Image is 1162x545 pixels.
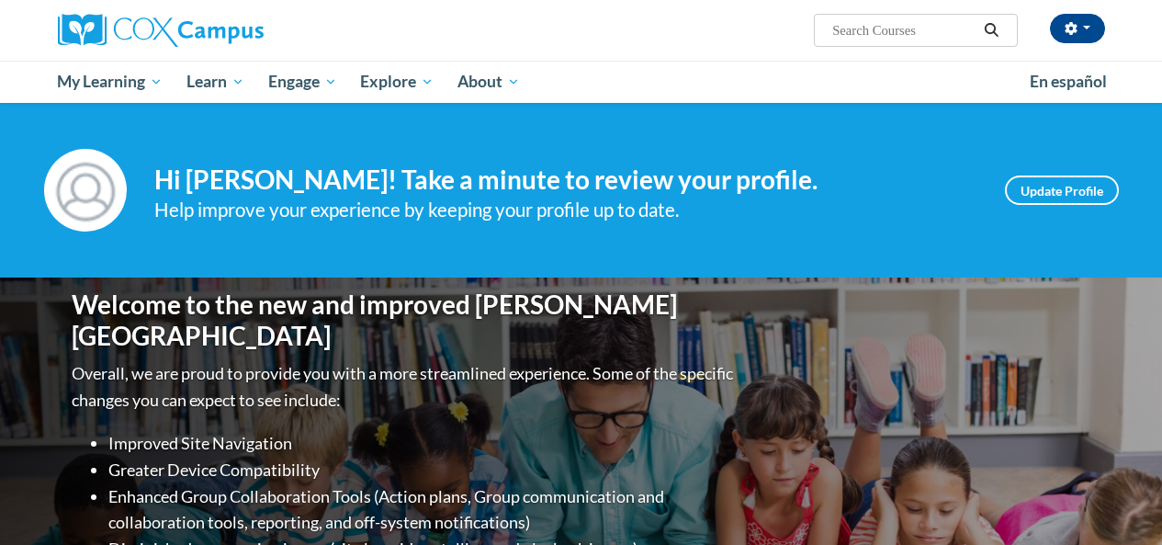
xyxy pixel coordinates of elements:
a: Cox Campus [58,14,389,47]
img: Cox Campus [58,14,264,47]
iframe: Button to launch messaging window [1089,471,1147,530]
a: Explore [348,61,446,103]
a: My Learning [46,61,175,103]
button: Search [977,19,1005,41]
span: Engage [268,71,337,93]
span: Learn [186,71,244,93]
a: Update Profile [1005,176,1119,205]
p: Overall, we are proud to provide you with a more streamlined experience. Some of the specific cha... [72,360,738,414]
input: Search Courses [830,19,977,41]
a: En español [1018,62,1119,101]
h1: Welcome to the new and improved [PERSON_NAME][GEOGRAPHIC_DATA] [72,290,738,351]
span: Explore [360,71,434,93]
h4: Hi [PERSON_NAME]! Take a minute to review your profile. [154,165,977,196]
button: Account Settings [1050,14,1105,43]
li: Enhanced Group Collaboration Tools (Action plans, Group communication and collaboration tools, re... [108,483,738,537]
div: Help improve your experience by keeping your profile up to date. [154,195,977,225]
span: About [457,71,520,93]
li: Greater Device Compatibility [108,457,738,483]
a: Engage [256,61,349,103]
img: Profile Image [44,149,127,232]
a: Learn [175,61,256,103]
div: Main menu [44,61,1119,103]
span: En español [1030,72,1107,91]
a: About [446,61,532,103]
span: My Learning [57,71,163,93]
li: Improved Site Navigation [108,430,738,457]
